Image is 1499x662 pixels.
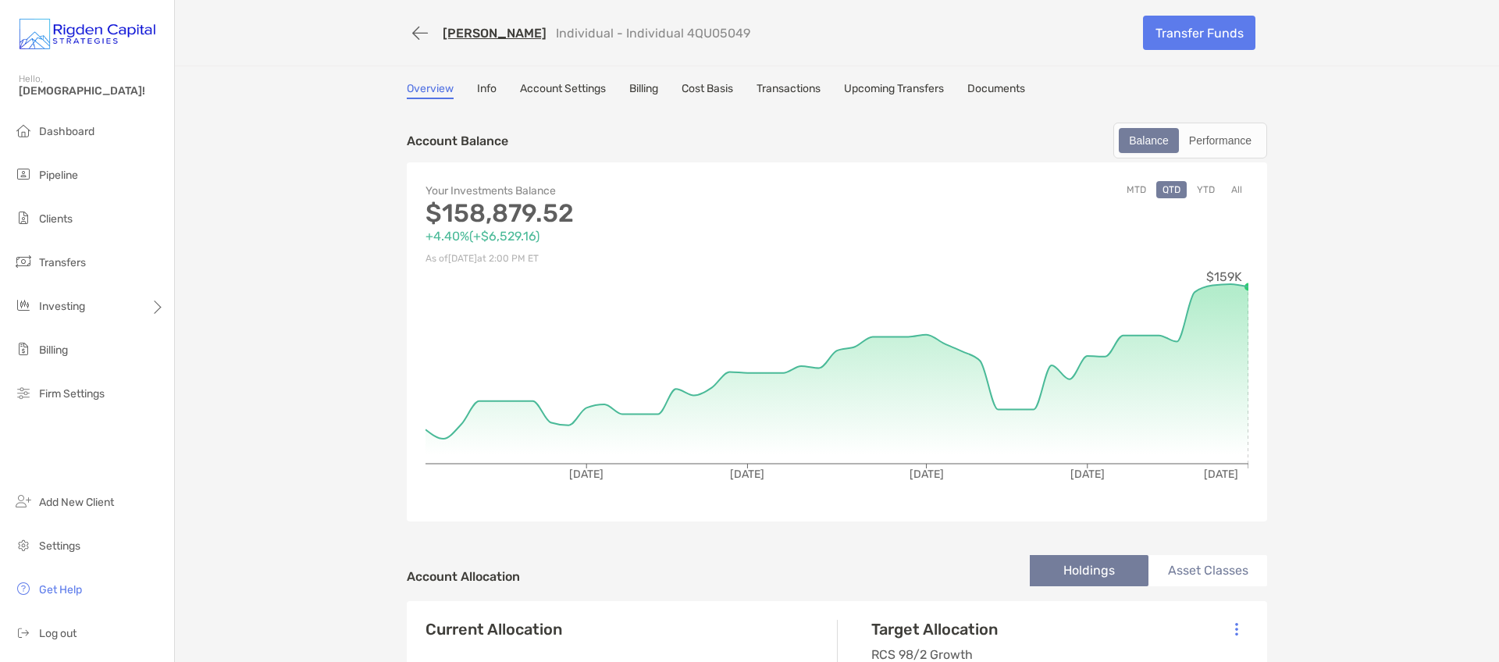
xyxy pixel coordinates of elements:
[1180,130,1260,151] div: Performance
[39,343,68,357] span: Billing
[39,169,78,182] span: Pipeline
[425,249,837,269] p: As of [DATE] at 2:00 PM ET
[1206,269,1242,284] tspan: $159K
[14,492,33,511] img: add_new_client icon
[520,82,606,99] a: Account Settings
[14,165,33,183] img: pipeline icon
[730,468,764,481] tspan: [DATE]
[425,181,837,201] p: Your Investments Balance
[1070,468,1105,481] tspan: [DATE]
[871,620,998,639] h4: Target Allocation
[1235,622,1238,636] img: Icon List Menu
[407,569,520,584] h4: Account Allocation
[14,208,33,227] img: clients icon
[1030,555,1148,586] li: Holdings
[14,340,33,358] img: billing icon
[1120,130,1177,151] div: Balance
[1143,16,1255,50] a: Transfer Funds
[39,496,114,509] span: Add New Client
[629,82,658,99] a: Billing
[1191,181,1221,198] button: YTD
[14,623,33,642] img: logout icon
[39,125,94,138] span: Dashboard
[39,583,82,596] span: Get Help
[14,296,33,315] img: investing icon
[39,539,80,553] span: Settings
[19,84,165,98] span: [DEMOGRAPHIC_DATA]!
[425,204,837,223] p: $158,879.52
[39,212,73,226] span: Clients
[39,387,105,400] span: Firm Settings
[14,579,33,598] img: get-help icon
[407,131,508,151] p: Account Balance
[556,26,750,41] p: Individual - Individual 4QU05049
[1113,123,1267,158] div: segmented control
[1120,181,1152,198] button: MTD
[39,300,85,313] span: Investing
[14,383,33,402] img: firm-settings icon
[443,26,547,41] a: [PERSON_NAME]
[682,82,733,99] a: Cost Basis
[19,6,155,62] img: Zoe Logo
[14,252,33,271] img: transfers icon
[910,468,944,481] tspan: [DATE]
[757,82,821,99] a: Transactions
[1225,181,1248,198] button: All
[1204,468,1238,481] tspan: [DATE]
[1156,181,1187,198] button: QTD
[1148,555,1267,586] li: Asset Classes
[477,82,497,99] a: Info
[425,226,837,246] p: +4.40% ( +$6,529.16 )
[14,121,33,140] img: dashboard icon
[407,82,454,99] a: Overview
[14,536,33,554] img: settings icon
[967,82,1025,99] a: Documents
[569,468,604,481] tspan: [DATE]
[39,256,86,269] span: Transfers
[844,82,944,99] a: Upcoming Transfers
[425,620,562,639] h4: Current Allocation
[39,627,77,640] span: Log out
